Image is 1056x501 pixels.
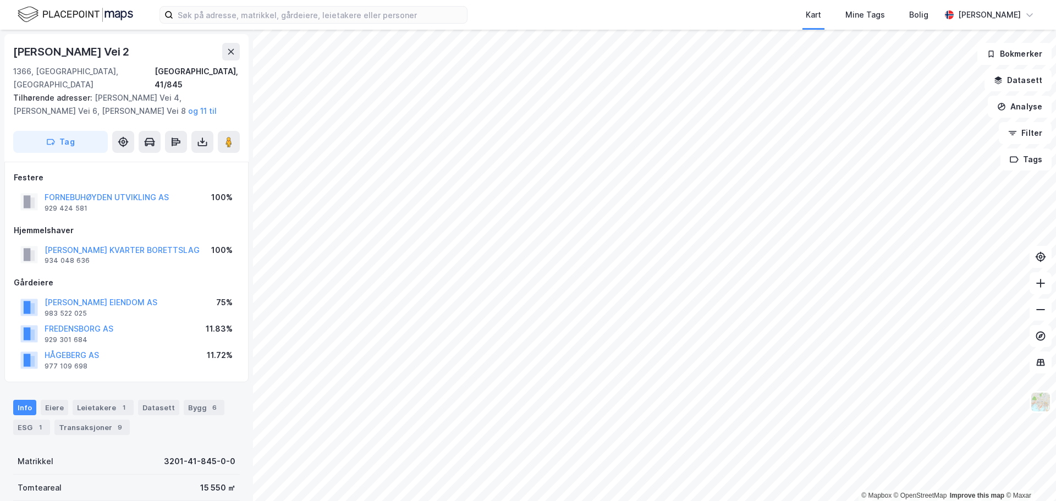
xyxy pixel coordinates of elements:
[999,122,1052,144] button: Filter
[216,296,233,309] div: 75%
[806,8,821,21] div: Kart
[958,8,1021,21] div: [PERSON_NAME]
[13,420,50,435] div: ESG
[209,402,220,413] div: 6
[13,65,155,91] div: 1366, [GEOGRAPHIC_DATA], [GEOGRAPHIC_DATA]
[13,93,95,102] span: Tilhørende adresser:
[54,420,130,435] div: Transaksjoner
[35,422,46,433] div: 1
[13,131,108,153] button: Tag
[45,362,87,371] div: 977 109 698
[118,402,129,413] div: 1
[45,204,87,213] div: 929 424 581
[985,69,1052,91] button: Datasett
[14,224,239,237] div: Hjemmelshaver
[164,455,235,468] div: 3201-41-845-0-0
[45,335,87,344] div: 929 301 684
[14,276,239,289] div: Gårdeiere
[211,244,233,257] div: 100%
[1000,148,1052,170] button: Tags
[73,400,134,415] div: Leietakere
[18,5,133,24] img: logo.f888ab2527a4732fd821a326f86c7f29.svg
[988,96,1052,118] button: Analyse
[173,7,467,23] input: Søk på adresse, matrikkel, gårdeiere, leietakere eller personer
[13,43,131,60] div: [PERSON_NAME] Vei 2
[211,191,233,204] div: 100%
[200,481,235,494] div: 15 550 ㎡
[18,455,53,468] div: Matrikkel
[114,422,125,433] div: 9
[206,322,233,335] div: 11.83%
[14,171,239,184] div: Festere
[155,65,240,91] div: [GEOGRAPHIC_DATA], 41/845
[977,43,1052,65] button: Bokmerker
[13,400,36,415] div: Info
[13,91,231,118] div: [PERSON_NAME] Vei 4, [PERSON_NAME] Vei 6, [PERSON_NAME] Vei 8
[41,400,68,415] div: Eiere
[950,492,1004,499] a: Improve this map
[138,400,179,415] div: Datasett
[909,8,928,21] div: Bolig
[861,492,892,499] a: Mapbox
[894,492,947,499] a: OpenStreetMap
[45,256,90,265] div: 934 048 636
[1030,392,1051,412] img: Z
[207,349,233,362] div: 11.72%
[845,8,885,21] div: Mine Tags
[184,400,224,415] div: Bygg
[1001,448,1056,501] iframe: Chat Widget
[45,309,87,318] div: 983 522 025
[18,481,62,494] div: Tomteareal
